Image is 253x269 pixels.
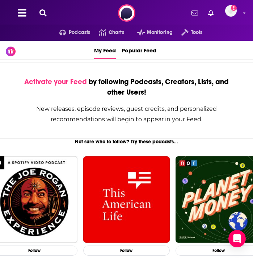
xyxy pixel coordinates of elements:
button: Follow [83,246,169,256]
div: Open Intercom Messenger [228,230,246,247]
span: Monitoring [147,27,173,38]
a: Show notifications dropdown [189,7,201,19]
button: open menu [51,27,90,38]
svg: Add a profile image [231,5,237,11]
a: Show notifications dropdown [205,7,216,19]
img: User Profile [225,5,237,17]
span: My Feed [94,42,116,58]
img: This American Life [83,156,169,242]
div: New releases, episode reviews, guest credits, and personalized recommendations will begin to appe... [18,104,235,125]
a: Popular Feed [122,41,156,59]
span: Popular Feed [122,42,156,58]
span: Logged in as TrevorC [225,5,237,17]
a: My Feed [94,41,116,59]
img: Podchaser - Follow, Share and Rate Podcasts [118,4,135,22]
button: open menu [173,27,202,38]
span: Activate your Feed [24,77,87,86]
button: open menu [128,27,173,38]
span: Tools [191,27,203,38]
a: Logged in as TrevorC [225,5,241,21]
span: Podcasts [69,27,90,38]
a: Charts [90,27,124,38]
div: by following Podcasts, Creators, Lists, and other Users! [18,77,235,97]
span: Charts [109,27,124,38]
